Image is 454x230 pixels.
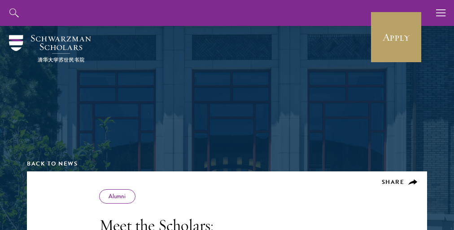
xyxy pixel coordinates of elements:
[109,192,126,200] a: Alumni
[382,178,405,187] span: Share
[371,12,421,62] a: Apply
[9,35,91,62] img: Schwarzman Scholars
[27,159,78,168] a: Back to News
[382,178,418,186] button: Share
